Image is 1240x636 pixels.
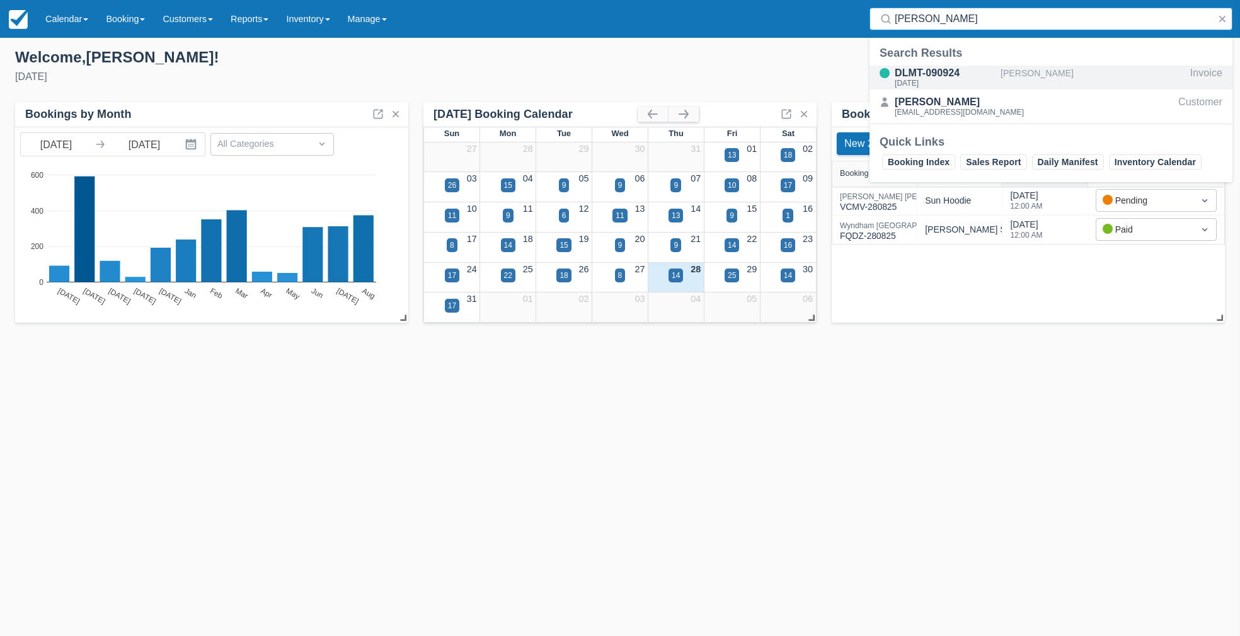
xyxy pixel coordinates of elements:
a: 12 [579,204,589,214]
span: Tue [557,129,571,138]
div: VCMV-280825 [840,193,967,214]
span: Thu [669,129,684,138]
div: 9 [674,240,678,251]
div: Quick Links [880,134,1222,149]
div: [PERSON_NAME] [PERSON_NAME] [840,193,967,200]
div: 9 [562,180,566,191]
div: Customer [1178,95,1222,119]
div: 12:00 AM [1010,231,1042,239]
div: Wyndham [GEOGRAPHIC_DATA] [840,222,956,229]
div: 9 [618,180,623,191]
a: Daily Manifest [1032,154,1104,170]
span: Sun [444,129,459,138]
a: 22 [747,234,757,244]
a: [PERSON_NAME] [PERSON_NAME]VCMV-280825 [840,198,967,204]
a: DLMT-090924[DATE][PERSON_NAME]Invoice [870,66,1232,90]
div: 15 [560,240,568,251]
div: 9 [730,210,734,221]
div: 10 [728,180,736,191]
a: 05 [747,294,757,304]
a: Inventory Calendar [1109,154,1202,170]
div: 26 [448,180,456,191]
div: 9 [618,240,623,251]
div: 8 [450,240,454,251]
div: Welcome , [PERSON_NAME] ! [15,48,610,67]
div: 18 [784,149,792,161]
div: Search Results [880,45,1222,61]
a: 23 [803,234,813,244]
div: 14 [784,270,792,281]
div: 8 [618,270,623,281]
a: Wyndham [GEOGRAPHIC_DATA]FQDZ-280825 [840,227,956,233]
a: 16 [803,204,813,214]
div: 13 [728,149,736,161]
a: 02 [579,294,589,304]
input: Search ( / ) [895,8,1212,30]
img: checkfront-main-nav-mini-logo.png [9,10,28,29]
a: 20 [634,234,645,244]
a: 11 [523,204,533,214]
div: 1 [786,210,790,221]
div: Paid [1103,223,1187,236]
div: [DATE] [895,79,996,87]
button: Interact with the calendar and add the check-in date for your trip. [180,133,205,156]
div: [DATE] [1010,189,1042,217]
a: [PERSON_NAME][EMAIL_ADDRESS][DOMAIN_NAME]Customer [870,95,1232,119]
a: 25 [523,264,533,274]
a: 13 [634,204,645,214]
div: 11 [448,210,456,221]
div: 17 [784,180,792,191]
div: 17 [448,300,456,311]
a: 31 [691,144,701,154]
div: 14 [728,240,736,251]
div: [DATE] [1010,218,1042,246]
a: 29 [747,264,757,274]
div: 14 [504,240,512,251]
div: [PERSON_NAME] [895,95,1024,110]
div: [EMAIL_ADDRESS][DOMAIN_NAME] [895,108,1024,116]
a: 24 [467,264,477,274]
a: 28 [691,264,701,274]
span: Sat [782,129,795,138]
div: 16 [784,240,792,251]
div: 9 [674,180,678,191]
a: 01 [523,294,533,304]
a: 04 [523,173,533,183]
div: Booking [840,169,869,178]
a: 08 [747,173,757,183]
div: Bookings by Month [25,107,132,122]
div: [DATE] Booking Calendar [433,107,638,122]
div: 12:00 AM [1010,202,1042,210]
a: 01 [747,144,757,154]
div: FQDZ-280825 [840,222,956,243]
a: 21 [691,234,701,244]
div: [PERSON_NAME] Ski Hut [925,223,1028,236]
a: 03 [467,173,477,183]
a: 17 [467,234,477,244]
div: 14 [672,270,680,281]
div: 18 [560,270,568,281]
div: Pending [1103,194,1187,207]
a: 30 [803,264,813,274]
a: 04 [691,294,701,304]
div: Bookings by Month [842,107,948,122]
a: 18 [523,234,533,244]
div: Invoice [1190,66,1222,90]
input: Start Date [21,133,91,156]
div: 17 [448,270,456,281]
a: Booking Index [882,154,955,170]
div: 6 [562,210,566,221]
span: Wed [611,129,628,138]
div: DLMT-090924 [895,66,996,81]
a: 19 [579,234,589,244]
a: 28 [523,144,533,154]
span: Mon [500,129,517,138]
a: 07 [691,173,701,183]
div: 22 [504,270,512,281]
div: 11 [616,210,624,221]
button: New 2 [837,132,881,155]
a: 15 [747,204,757,214]
input: End Date [109,133,180,156]
div: 25 [728,270,736,281]
a: 02 [803,144,813,154]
